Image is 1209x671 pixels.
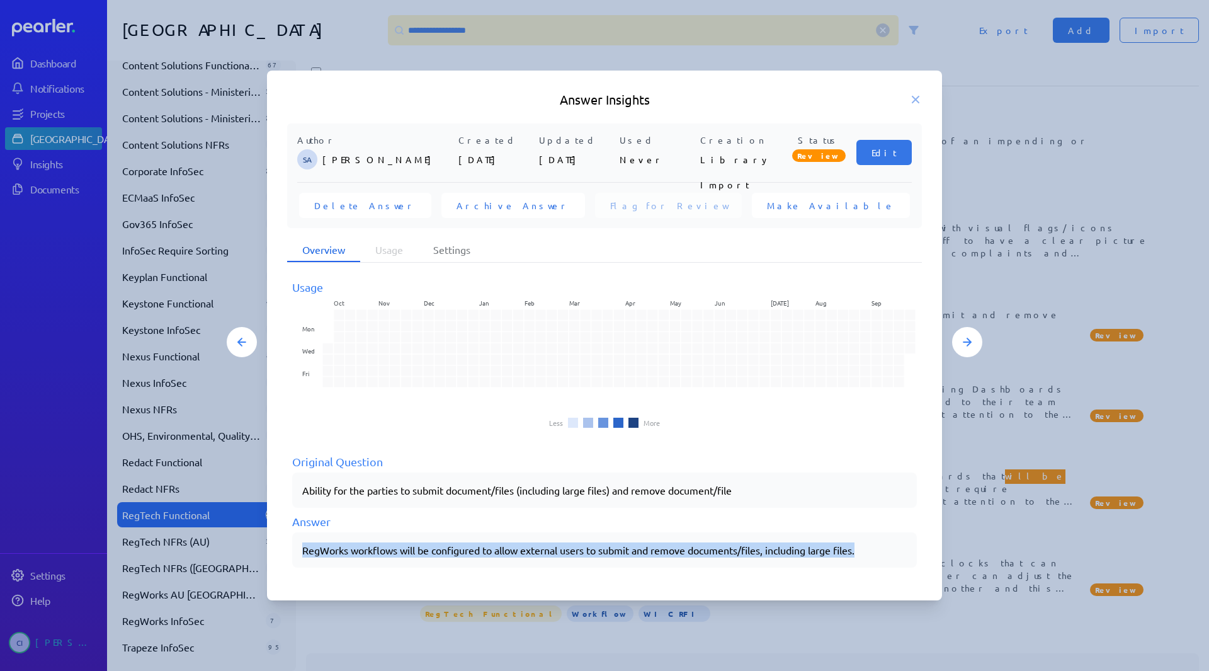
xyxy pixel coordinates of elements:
span: Archive Answer [457,199,570,212]
button: Edit [856,140,912,165]
div: Answer [292,513,917,530]
p: Library Import [700,147,776,172]
h5: Answer Insights [287,91,922,108]
span: Make Available [767,199,895,212]
li: Settings [418,238,485,262]
p: [DATE] [458,147,534,172]
p: [DATE] [539,147,615,172]
p: Author [297,134,453,147]
p: Creation [700,134,776,147]
span: Review [792,149,846,162]
button: Delete Answer [299,193,431,218]
p: Created [458,134,534,147]
text: Mon [302,323,315,333]
li: Overview [287,238,360,262]
li: Usage [360,238,418,262]
text: Aug [817,298,828,307]
text: Jan [480,298,490,307]
button: Archive Answer [441,193,585,218]
div: RegWorks workflows will be configured to allow external users to submit and remove documents/file... [302,542,907,558]
text: Wed [302,346,315,355]
li: Less [549,419,563,427]
text: Fri [302,369,309,378]
p: Ability for the parties to submit document/files (including large files) and remove document/file [302,483,907,498]
div: Original Question [292,453,917,470]
text: Jun [716,298,727,307]
p: Used [620,134,695,147]
p: Updated [539,134,615,147]
span: Delete Answer [314,199,416,212]
span: Edit [871,146,897,159]
text: Sep [873,298,883,307]
span: Flag for Review [610,199,727,212]
text: [DATE] [772,298,790,307]
button: Next Answer [952,327,982,357]
span: Steve Ackermann [297,149,317,169]
text: Nov [379,298,390,307]
button: Previous Answer [227,327,257,357]
text: Mar [570,298,581,307]
text: Dec [424,298,434,307]
text: Feb [525,298,535,307]
p: Never [620,147,695,172]
text: Oct [334,298,344,307]
p: Status [781,134,856,147]
li: More [644,419,660,427]
p: [PERSON_NAME] [322,147,453,172]
button: Make Available [752,193,910,218]
text: May [671,298,682,307]
text: Apr [626,298,636,307]
div: Usage [292,278,917,295]
button: Flag for Review [595,193,742,218]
